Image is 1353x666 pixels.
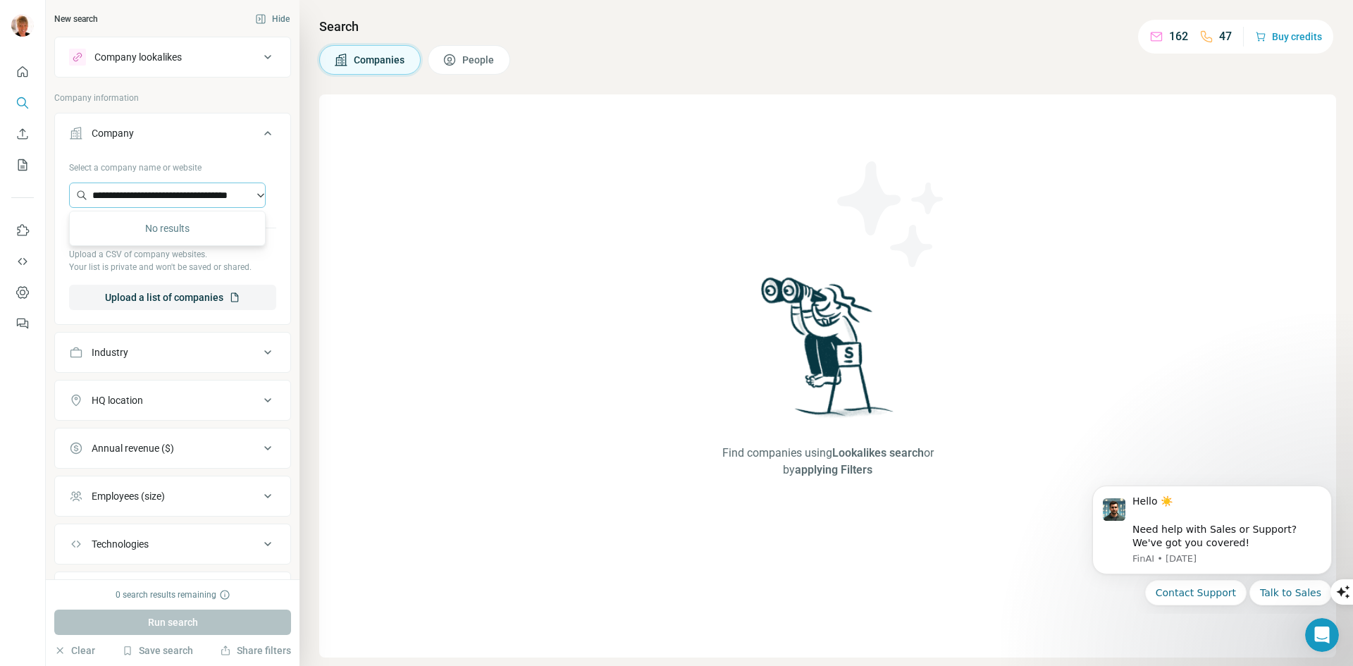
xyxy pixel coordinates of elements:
[1255,27,1322,47] button: Buy credits
[1305,618,1339,652] iframe: Intercom live chat
[55,116,290,156] button: Company
[69,248,276,261] p: Upload a CSV of company websites.
[11,249,34,274] button: Use Surfe API
[714,445,942,479] span: Find companies using or by
[55,40,290,74] button: Company lookalikes
[11,90,34,116] button: Search
[55,527,290,561] button: Technologies
[828,151,955,278] img: Surfe Illustration - Stars
[11,14,34,37] img: Avatar
[220,643,291,658] button: Share filters
[1219,28,1232,45] p: 47
[1169,28,1188,45] p: 162
[54,92,291,104] p: Company information
[92,489,165,503] div: Employees (size)
[462,53,495,67] span: People
[11,152,34,178] button: My lists
[55,479,290,513] button: Employees (size)
[92,126,134,140] div: Company
[755,273,901,431] img: Surfe Illustration - Woman searching with binoculars
[354,53,406,67] span: Companies
[116,588,230,601] div: 0 search results remaining
[92,345,128,359] div: Industry
[11,121,34,147] button: Enrich CSV
[11,59,34,85] button: Quick start
[69,156,276,174] div: Select a company name or website
[69,261,276,273] p: Your list is private and won't be saved or shared.
[92,393,143,407] div: HQ location
[11,218,34,243] button: Use Surfe on LinkedIn
[11,280,34,305] button: Dashboard
[54,643,95,658] button: Clear
[92,441,174,455] div: Annual revenue ($)
[832,446,924,460] span: Lookalikes search
[245,8,299,30] button: Hide
[92,537,149,551] div: Technologies
[319,17,1336,37] h4: Search
[795,463,872,476] span: applying Filters
[55,575,290,609] button: Keywords
[55,383,290,417] button: HQ location
[94,50,182,64] div: Company lookalikes
[11,311,34,336] button: Feedback
[73,214,262,242] div: No results
[69,285,276,310] button: Upload a list of companies
[55,431,290,465] button: Annual revenue ($)
[122,643,193,658] button: Save search
[1071,473,1353,614] iframe: Intercom notifications message
[55,335,290,369] button: Industry
[54,13,98,25] div: New search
